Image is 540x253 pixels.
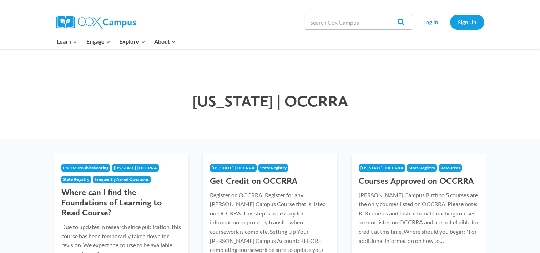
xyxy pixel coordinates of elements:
[119,37,145,46] span: Explore
[95,177,149,182] span: Frequently Asked Questions
[450,15,484,29] a: Sign Up
[359,190,479,245] p: [PERSON_NAME] Campus Birth to 5 courses are the only courses listed on OCCRRA. Please note: K-3 c...
[210,176,330,186] h3: Get Credit on OCCRRA
[305,15,412,29] input: Search Cox Campus
[63,177,89,182] span: State Registry
[192,91,348,110] span: [US_STATE] | OCCRRA
[360,165,404,170] span: [US_STATE] | OCCRRA
[63,165,108,170] span: Course Troubleshooting
[212,165,255,170] span: [US_STATE] | OCCRRA
[57,37,77,46] span: Learn
[415,15,446,29] a: Log In
[440,165,460,170] span: Resources
[56,16,136,29] img: Cox Campus
[61,187,182,218] h3: Where can I find the Foundations of Learning to Read Course?
[52,34,180,49] nav: Primary Navigation
[114,165,157,170] span: [US_STATE] | OCCRRA
[415,15,484,29] nav: Secondary Navigation
[154,37,176,46] span: About
[359,176,479,186] h3: Courses Approved on OCCRRA
[409,165,435,170] span: State Registry
[86,37,110,46] span: Engage
[260,165,287,170] span: State Registry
